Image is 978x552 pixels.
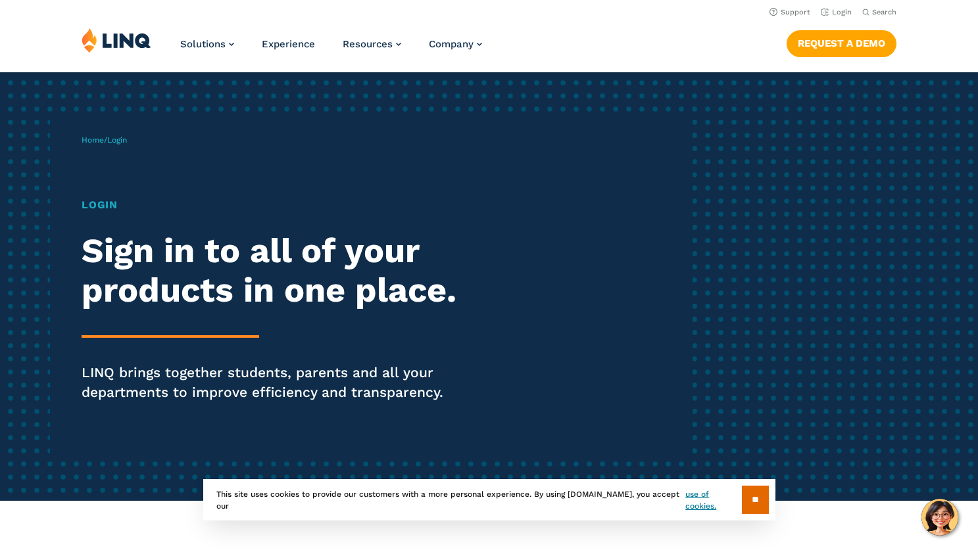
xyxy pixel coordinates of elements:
[82,197,458,213] h1: Login
[180,38,234,50] a: Solutions
[82,231,458,310] h2: Sign in to all of your products in one place.
[343,38,393,50] span: Resources
[787,30,896,57] a: Request a Demo
[82,135,127,145] span: /
[429,38,474,50] span: Company
[862,7,896,17] button: Open Search Bar
[770,8,810,16] a: Support
[921,499,958,536] button: Hello, have a question? Let’s chat.
[821,8,852,16] a: Login
[180,38,226,50] span: Solutions
[429,38,482,50] a: Company
[685,488,741,512] a: use of cookies.
[180,28,482,71] nav: Primary Navigation
[107,135,127,145] span: Login
[872,8,896,16] span: Search
[82,363,458,402] p: LINQ brings together students, parents and all your departments to improve efficiency and transpa...
[82,135,104,145] a: Home
[787,28,896,57] nav: Button Navigation
[82,28,151,53] img: LINQ | K‑12 Software
[262,38,315,50] a: Experience
[343,38,401,50] a: Resources
[203,479,775,520] div: This site uses cookies to provide our customers with a more personal experience. By using [DOMAIN...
